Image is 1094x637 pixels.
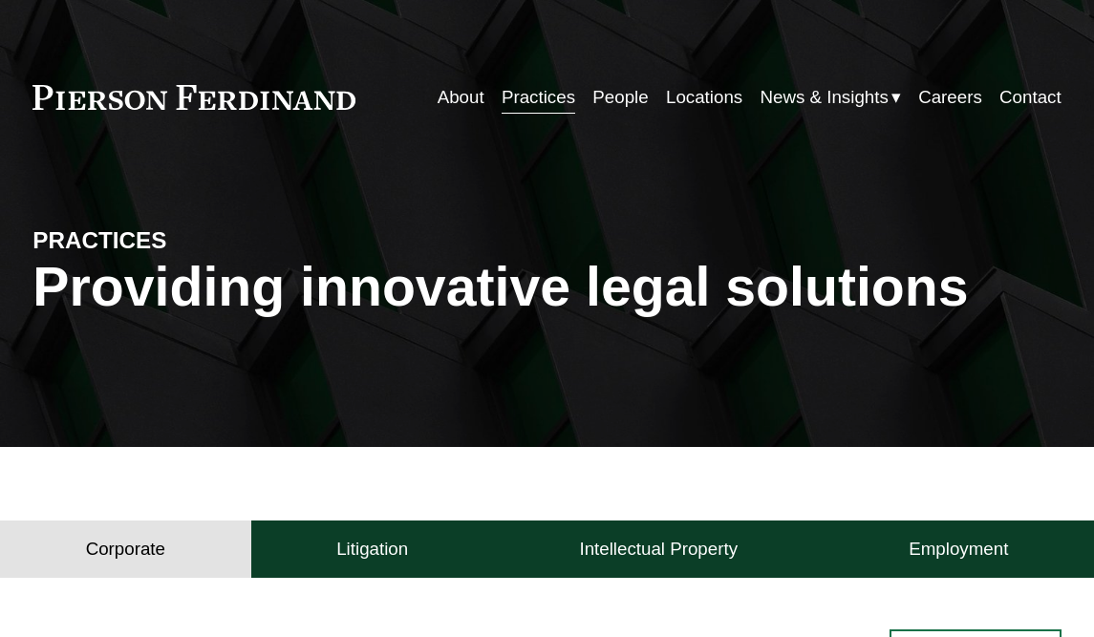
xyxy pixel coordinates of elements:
[918,79,982,115] a: Careers
[999,79,1062,115] a: Contact
[579,538,738,561] h4: Intellectual Property
[760,79,900,115] a: folder dropdown
[909,538,1008,561] h4: Employment
[502,79,575,115] a: Practices
[32,256,1061,318] h1: Providing innovative legal solutions
[32,226,290,256] h4: PRACTICES
[592,79,648,115] a: People
[760,81,888,114] span: News & Insights
[438,79,484,115] a: About
[336,538,408,561] h4: Litigation
[86,538,165,561] h4: Corporate
[666,79,742,115] a: Locations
